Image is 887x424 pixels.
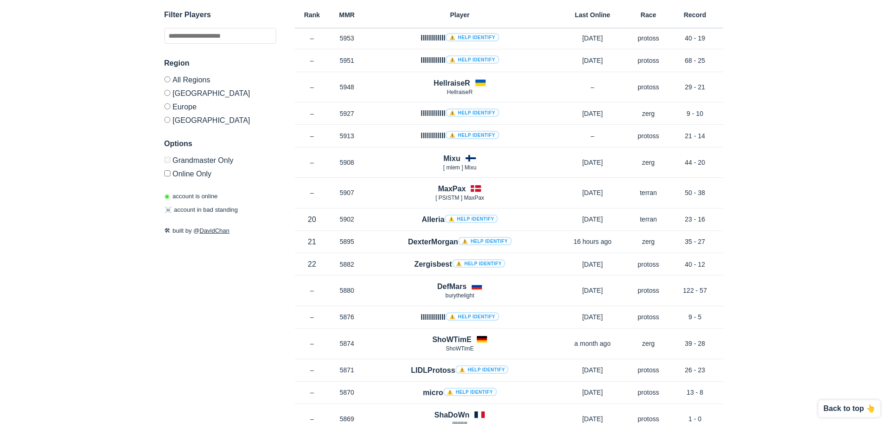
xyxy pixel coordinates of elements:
h3: Region [164,58,276,69]
p: [DATE] [555,365,630,375]
p: 29 - 21 [667,82,723,92]
h4: Zergisbest [414,259,506,269]
h4: IlIlIlIlIlIl [420,33,499,43]
a: ⚠️ Help identify [446,108,499,117]
p: – [555,82,630,92]
p: [DATE] [555,158,630,167]
h6: Last Online [555,12,630,18]
p: – [295,339,330,348]
p: terran [630,188,667,197]
p: 5870 [330,388,365,397]
p: 5927 [330,109,365,118]
h6: Player [365,12,555,18]
p: protoss [630,260,667,269]
span: ☠️ [164,207,172,214]
p: [DATE] [555,414,630,424]
p: 68 - 25 [667,56,723,65]
label: Europe [164,100,276,113]
p: [DATE] [555,109,630,118]
h6: Rank [295,12,330,18]
p: 9 - 10 [667,109,723,118]
h4: micro [423,387,496,398]
a: ⚠️ Help identify [446,131,499,139]
label: All Regions [164,76,276,86]
span: ◉ [164,193,169,200]
p: – [295,414,330,424]
p: – [295,286,330,295]
p: 16 hours ago [555,237,630,246]
a: ⚠️ Help identify [445,215,498,223]
span: [ mlem ] Mixu [443,164,476,171]
h4: ShoWTimE [432,334,471,345]
input: [GEOGRAPHIC_DATA] [164,90,170,96]
h4: Mixu [443,153,460,164]
p: protoss [630,312,667,322]
p: 5902 [330,215,365,224]
p: zerg [630,158,667,167]
p: protoss [630,82,667,92]
input: Europe [164,103,170,109]
p: protoss [630,131,667,141]
p: protoss [630,388,667,397]
h6: Race [630,12,667,18]
p: protoss [630,56,667,65]
input: Grandmaster Only [164,157,170,163]
p: protoss [630,414,667,424]
input: [GEOGRAPHIC_DATA] [164,117,170,123]
p: 5907 [330,188,365,197]
p: – [295,34,330,43]
a: ⚠️ Help identify [446,312,499,321]
p: [DATE] [555,286,630,295]
p: – [295,388,330,397]
p: 35 - 27 [667,237,723,246]
p: 23 - 16 [667,215,723,224]
p: [DATE] [555,56,630,65]
p: – [555,131,630,141]
span: ShoWTimE [446,345,474,352]
p: [DATE] [555,312,630,322]
p: 44 - 20 [667,158,723,167]
h3: Filter Players [164,9,276,20]
p: account is online [164,192,218,201]
h4: DefMars [437,281,467,292]
p: protoss [630,365,667,375]
h4: MaxPax [438,183,466,194]
p: account in bad standing [164,206,238,215]
h4: LIDLProtoss [411,365,509,376]
p: – [295,109,330,118]
p: 5882 [330,260,365,269]
p: 21 [295,236,330,247]
span: burythelight [445,292,474,299]
p: 5913 [330,131,365,141]
p: – [295,365,330,375]
label: Only show accounts currently laddering [164,167,276,178]
p: 20 [295,214,330,225]
p: 5951 [330,56,365,65]
input: All Regions [164,76,170,82]
p: [DATE] [555,188,630,197]
p: 5953 [330,34,365,43]
label: Only Show accounts currently in Grandmaster [164,157,276,167]
p: – [295,56,330,65]
p: 5948 [330,82,365,92]
p: 50 - 38 [667,188,723,197]
p: 22 [295,259,330,269]
p: protoss [630,34,667,43]
p: 1 - 0 [667,414,723,424]
h4: Alleria [422,214,498,225]
p: – [295,131,330,141]
p: 5874 [330,339,365,348]
p: Back to top 👆 [823,405,875,412]
input: Online Only [164,170,170,176]
p: protoss [630,286,667,295]
p: 122 - 57 [667,286,723,295]
p: 5880 [330,286,365,295]
p: 5895 [330,237,365,246]
p: 39 - 28 [667,339,723,348]
h4: llllllllllll [420,108,499,119]
a: ⚠️ Help identify [458,237,512,245]
p: built by @ [164,226,276,236]
h6: MMR [330,12,365,18]
p: 5908 [330,158,365,167]
h4: HellraiseR [433,78,470,88]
